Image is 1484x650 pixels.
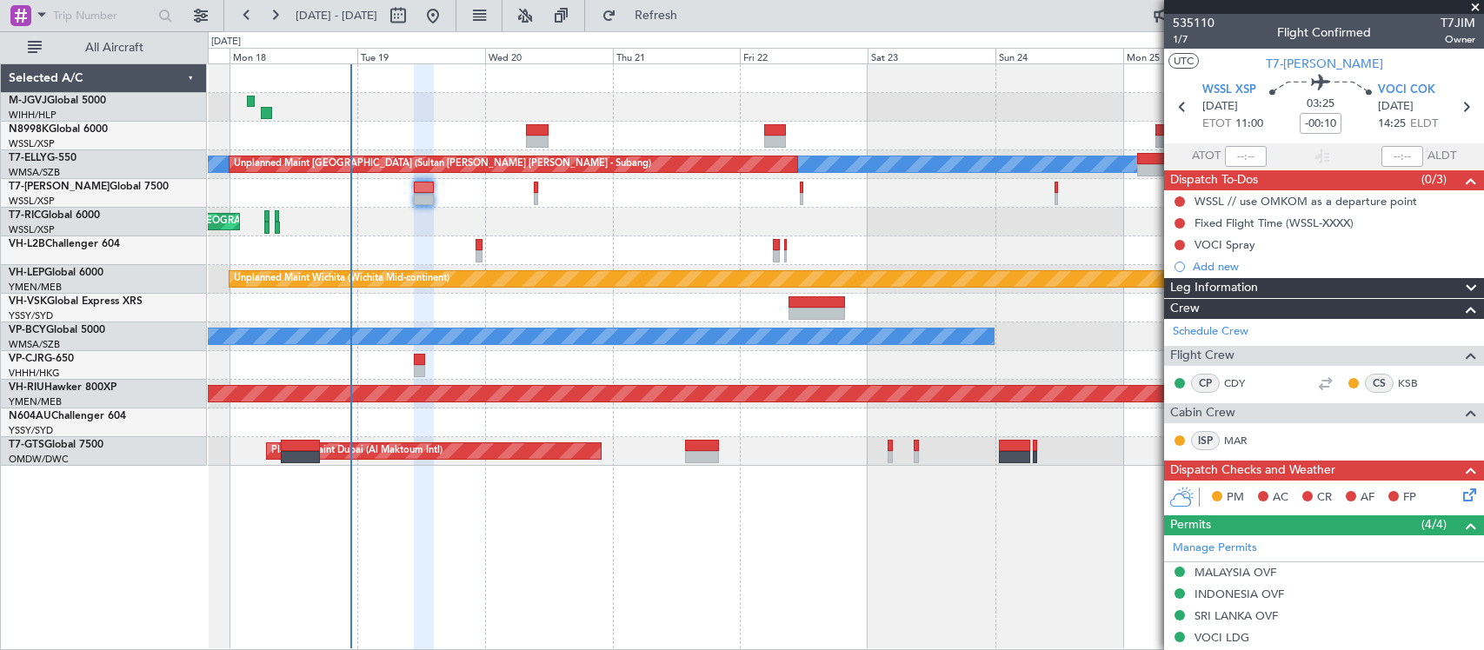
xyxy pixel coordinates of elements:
[1195,565,1276,580] div: MALAYSIA OVF
[1170,299,1200,319] span: Crew
[357,48,485,63] div: Tue 19
[9,424,53,437] a: YSSY/SYD
[1202,82,1256,99] span: WSSL XSP
[1123,48,1251,63] div: Mon 25
[1398,375,1437,391] a: KSB
[9,153,47,163] span: T7-ELLY
[1277,23,1371,42] div: Flight Confirmed
[1173,540,1257,557] a: Manage Permits
[1170,461,1335,481] span: Dispatch Checks and Weather
[1170,515,1211,535] span: Permits
[1307,96,1334,113] span: 03:25
[1378,98,1414,116] span: [DATE]
[485,48,613,63] div: Wed 20
[1421,515,1447,534] span: (4/4)
[9,96,47,106] span: M-JGVJ
[9,239,45,249] span: VH-L2B
[1225,146,1267,167] input: --:--
[211,35,241,50] div: [DATE]
[9,223,55,236] a: WSSL/XSP
[1378,82,1435,99] span: VOCI COK
[9,338,60,351] a: WMSA/SZB
[45,42,183,54] span: All Aircraft
[9,182,169,192] a: T7-[PERSON_NAME]Global 7500
[1170,170,1258,190] span: Dispatch To-Dos
[995,48,1123,63] div: Sun 24
[1191,374,1220,393] div: CP
[9,354,44,364] span: VP-CJR
[1170,278,1258,298] span: Leg Information
[1227,489,1244,507] span: PM
[9,367,60,380] a: VHHH/HKG
[9,182,110,192] span: T7-[PERSON_NAME]
[620,10,693,22] span: Refresh
[9,296,47,307] span: VH-VSK
[1365,374,1394,393] div: CS
[234,151,651,177] div: Unplanned Maint [GEOGRAPHIC_DATA] (Sultan [PERSON_NAME] [PERSON_NAME] - Subang)
[9,124,108,135] a: N8998KGlobal 6000
[1173,323,1248,341] a: Schedule Crew
[1168,53,1199,69] button: UTC
[9,309,53,322] a: YSSY/SYD
[9,382,116,393] a: VH-RIUHawker 800XP
[1266,55,1383,73] span: T7-[PERSON_NAME]
[9,109,57,122] a: WIHH/HLP
[1224,375,1263,391] a: CDY
[9,382,44,393] span: VH-RIU
[1441,14,1475,32] span: T7JIM
[296,8,377,23] span: [DATE] - [DATE]
[271,438,443,464] div: Planned Maint Dubai (Al Maktoum Intl)
[9,411,51,421] span: N604AU
[1427,148,1456,165] span: ALDT
[1195,194,1417,209] div: WSSL // use OMKOM as a departure point
[1173,14,1214,32] span: 535110
[9,411,126,421] a: N604AUChallenger 604
[1195,237,1255,252] div: VOCI Spray
[1410,116,1438,133] span: ELDT
[740,48,868,63] div: Fri 22
[1195,587,1284,601] div: INDONESIA OVF
[9,440,44,450] span: T7-GTS
[9,268,44,278] span: VH-LEP
[9,325,46,335] span: VP-BCY
[1192,148,1221,165] span: ATOT
[9,239,120,249] a: VH-L2BChallenger 604
[9,296,143,307] a: VH-VSKGlobal Express XRS
[1235,116,1263,133] span: 11:00
[1202,116,1231,133] span: ETOT
[1195,608,1278,623] div: SRI LANKA OVF
[1173,32,1214,47] span: 1/7
[9,153,77,163] a: T7-ELLYG-550
[9,395,62,408] a: YMEN/MEB
[1202,98,1238,116] span: [DATE]
[9,440,103,450] a: T7-GTSGlobal 7500
[9,281,62,294] a: YMEN/MEB
[9,453,69,466] a: OMDW/DWC
[1191,431,1220,450] div: ISP
[1195,630,1249,645] div: VOCI LDG
[1170,403,1235,423] span: Cabin Crew
[9,354,74,364] a: VP-CJRG-650
[9,137,55,150] a: WSSL/XSP
[9,124,49,135] span: N8998K
[1361,489,1374,507] span: AF
[1195,216,1354,230] div: Fixed Flight Time (WSSL-XXXX)
[9,210,100,221] a: T7-RICGlobal 6000
[117,209,334,235] div: Unplanned Maint [GEOGRAPHIC_DATA] (Seletar)
[1441,32,1475,47] span: Owner
[230,48,357,63] div: Mon 18
[868,48,995,63] div: Sat 23
[234,266,449,292] div: Unplanned Maint Wichita (Wichita Mid-continent)
[1224,433,1263,448] a: MAR
[1403,489,1416,507] span: FP
[1378,116,1406,133] span: 14:25
[53,3,153,29] input: Trip Number
[1193,259,1475,274] div: Add new
[9,195,55,208] a: WSSL/XSP
[1170,346,1234,366] span: Flight Crew
[1317,489,1332,507] span: CR
[9,268,103,278] a: VH-LEPGlobal 6000
[9,325,105,335] a: VP-BCYGlobal 5000
[594,2,698,30] button: Refresh
[9,96,106,106] a: M-JGVJGlobal 5000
